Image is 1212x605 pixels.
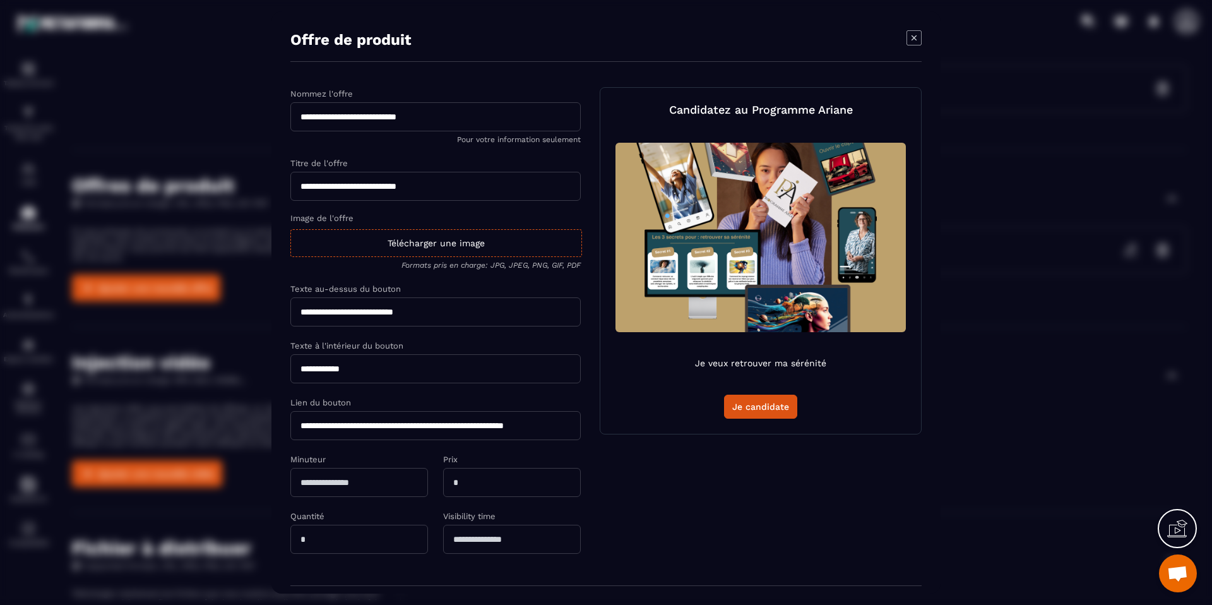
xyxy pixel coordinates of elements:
[290,341,403,350] label: Texte à l'intérieur du bouton
[290,398,351,407] label: Lien du bouton
[695,358,826,368] p: Je veux retrouver ma sérénité
[290,30,411,48] p: Offre de produit
[290,455,326,464] label: Minuteur
[443,455,458,464] label: Prix
[290,213,353,223] label: Image de l'offre
[290,229,582,257] div: Télécharger une image
[290,512,324,521] label: Quantité
[290,159,348,168] label: Titre de l'offre
[443,512,496,521] label: Visibility time
[290,261,581,270] p: Formats pris en charge: JPG, JPEG, PNG, GIF, PDF
[290,89,353,99] label: Nommez l'offre
[1159,554,1197,592] div: Ouvrir le chat
[669,103,853,116] p: Candidatez au Programme Ariane
[290,284,401,294] label: Texte au-dessus du bouton
[290,135,581,144] p: Pour votre information seulement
